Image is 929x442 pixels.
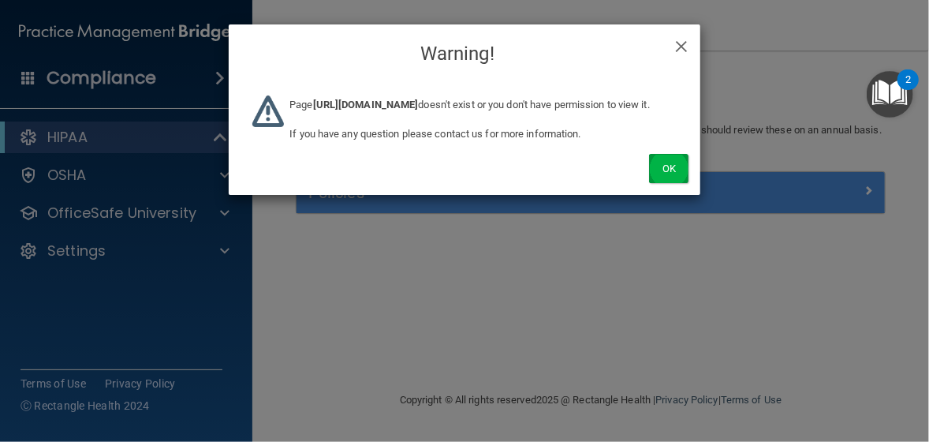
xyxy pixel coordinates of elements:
[252,96,284,127] img: warning-logo.669c17dd.png
[656,330,910,393] iframe: Drift Widget Chat Controller
[289,96,677,114] p: Page doesn't exist or you don't have permission to view it.
[649,154,688,183] button: Ok
[905,80,911,100] div: 2
[241,36,688,71] h4: Warning!
[674,28,688,60] span: ×
[313,99,419,110] b: [URL][DOMAIN_NAME]
[289,125,677,144] p: If you have any question please contact us for more information.
[867,71,913,118] button: Open Resource Center, 2 new notifications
